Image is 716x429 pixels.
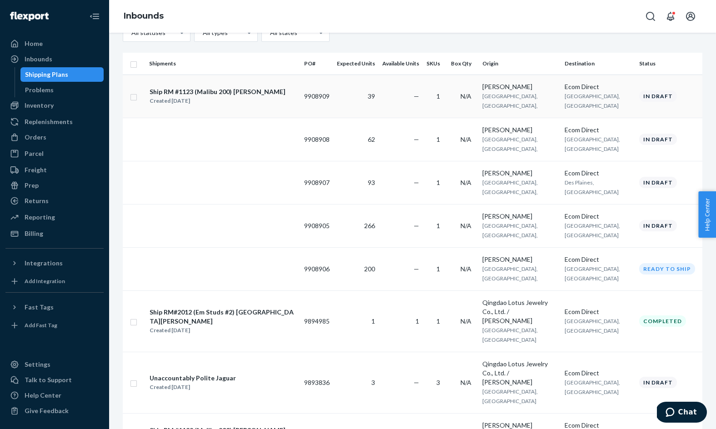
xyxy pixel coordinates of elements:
span: — [414,222,419,229]
span: 1 [436,317,440,325]
iframe: Opens a widget where you can chat to one of our agents [657,402,707,424]
th: Shipments [145,53,300,75]
a: Help Center [5,388,104,403]
a: Orders [5,130,104,145]
span: Des Plaines, [GEOGRAPHIC_DATA] [565,179,619,195]
span: [GEOGRAPHIC_DATA], [GEOGRAPHIC_DATA], [482,93,538,109]
a: Add Fast Tag [5,318,104,333]
div: Parcel [25,149,44,158]
span: 200 [364,265,375,273]
div: Prep [25,181,39,190]
div: Add Fast Tag [25,321,57,329]
span: [GEOGRAPHIC_DATA], [GEOGRAPHIC_DATA], [482,222,538,239]
div: Shipping Plans [25,70,68,79]
div: Inbounds [25,55,52,64]
button: Talk to Support [5,373,104,387]
button: Open Search Box [641,7,660,25]
div: Ecom Direct [565,255,632,264]
th: Available Units [379,53,423,75]
div: Talk to Support [25,375,72,384]
div: Orders [25,133,46,142]
td: 9908905 [300,204,333,247]
div: Ready to ship [639,263,695,274]
input: All states [269,28,270,37]
a: Home [5,36,104,51]
div: Give Feedback [25,406,69,415]
span: N/A [461,135,471,143]
div: In draft [639,377,677,388]
a: Freight [5,163,104,177]
div: Settings [25,360,50,369]
span: 1 [436,179,440,186]
div: Ecom Direct [565,82,632,91]
span: 1 [416,317,419,325]
a: Billing [5,226,104,241]
div: Ecom Direct [565,169,632,178]
div: Returns [25,196,49,205]
span: N/A [461,92,471,100]
a: Replenishments [5,115,104,129]
div: Ecom Direct [565,369,632,378]
span: [GEOGRAPHIC_DATA], [GEOGRAPHIC_DATA], [482,265,538,282]
button: Fast Tags [5,300,104,314]
div: Ship RM #1123 (Malibu 200) [PERSON_NAME] [150,87,285,96]
div: Unaccountably Polite Jaguar [150,374,236,383]
a: Settings [5,357,104,372]
span: 93 [368,179,375,186]
div: Ecom Direct [565,212,632,221]
a: Problems [20,83,104,97]
th: SKUs [423,53,447,75]
div: In draft [639,134,677,145]
span: [GEOGRAPHIC_DATA], [GEOGRAPHIC_DATA], [482,179,538,195]
a: Parcel [5,146,104,161]
span: [GEOGRAPHIC_DATA], [GEOGRAPHIC_DATA] [565,93,620,109]
div: Completed [639,315,686,327]
span: [GEOGRAPHIC_DATA], [GEOGRAPHIC_DATA] [565,318,620,334]
th: Destination [561,53,636,75]
span: [GEOGRAPHIC_DATA], [GEOGRAPHIC_DATA] [565,222,620,239]
span: 1 [436,135,440,143]
div: Inventory [25,101,54,110]
span: 62 [368,135,375,143]
div: Qingdao Lotus Jewelry Co., Ltd. / [PERSON_NAME] [482,359,557,387]
div: Reporting [25,213,55,222]
a: Prep [5,178,104,193]
button: Open account menu [681,7,700,25]
th: Status [636,53,702,75]
input: All types [202,28,203,37]
a: Returns [5,194,104,208]
ol: breadcrumbs [116,3,171,30]
div: Ecom Direct [565,307,632,316]
img: Flexport logo [10,12,49,21]
div: [PERSON_NAME] [482,255,557,264]
div: Home [25,39,43,48]
td: 9908907 [300,161,333,204]
span: N/A [461,379,471,386]
div: Billing [25,229,43,238]
span: 1 [371,317,375,325]
span: 3 [436,379,440,386]
button: Integrations [5,256,104,270]
span: 39 [368,92,375,100]
div: Ecom Direct [565,125,632,135]
span: 1 [436,92,440,100]
th: Box Qty [447,53,479,75]
span: [GEOGRAPHIC_DATA], [GEOGRAPHIC_DATA] [565,265,620,282]
div: [PERSON_NAME] [482,82,557,91]
span: 1 [436,222,440,229]
div: Problems [25,85,54,95]
td: 9908906 [300,247,333,290]
td: 9908908 [300,118,333,161]
span: [GEOGRAPHIC_DATA], [GEOGRAPHIC_DATA] [482,327,538,343]
div: [PERSON_NAME] [482,212,557,221]
div: Help Center [25,391,61,400]
button: Help Center [698,191,716,238]
span: [GEOGRAPHIC_DATA], [GEOGRAPHIC_DATA] [565,379,620,395]
a: Inbounds [124,11,164,21]
a: Inbounds [5,52,104,66]
a: Inventory [5,98,104,113]
td: 9908909 [300,75,333,118]
input: All statuses [130,28,131,37]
